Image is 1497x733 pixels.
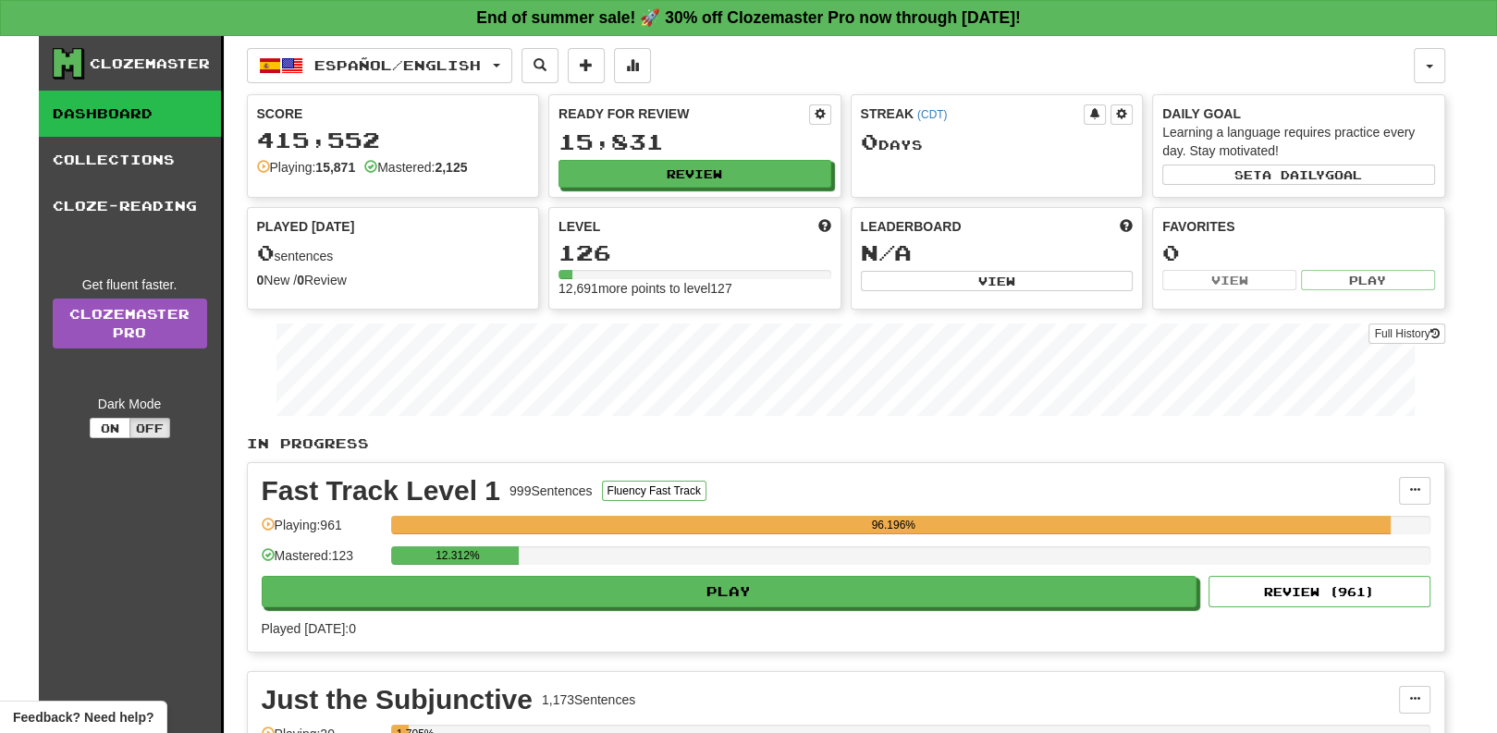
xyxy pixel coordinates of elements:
[818,217,831,236] span: Score more points to level up
[521,48,558,83] button: Search sentences
[262,516,382,546] div: Playing: 961
[247,434,1445,453] p: In Progress
[1368,324,1444,344] button: Full History
[558,217,600,236] span: Level
[558,241,831,264] div: 126
[1162,165,1435,185] button: Seta dailygoal
[1162,217,1435,236] div: Favorites
[1301,270,1435,290] button: Play
[257,239,275,265] span: 0
[262,546,382,577] div: Mastered: 123
[1120,217,1133,236] span: This week in points, UTC
[262,477,501,505] div: Fast Track Level 1
[1162,241,1435,264] div: 0
[257,217,355,236] span: Played [DATE]
[614,48,651,83] button: More stats
[1262,168,1325,181] span: a daily
[53,299,207,348] a: ClozemasterPro
[558,104,809,123] div: Ready for Review
[1162,123,1435,160] div: Learning a language requires practice every day. Stay motivated!
[861,130,1134,154] div: Day s
[509,482,593,500] div: 999 Sentences
[568,48,605,83] button: Add sentence to collection
[435,160,467,175] strong: 2,125
[90,418,130,438] button: On
[861,239,912,265] span: N/A
[297,273,304,287] strong: 0
[257,241,530,265] div: sentences
[39,91,221,137] a: Dashboard
[1209,576,1430,607] button: Review (961)
[39,137,221,183] a: Collections
[257,158,356,177] div: Playing:
[602,481,706,501] button: Fluency Fast Track
[53,395,207,413] div: Dark Mode
[257,273,264,287] strong: 0
[257,271,530,289] div: New / Review
[542,690,635,709] div: 1,173 Sentences
[397,516,1391,534] div: 96.196%
[315,160,355,175] strong: 15,871
[53,275,207,294] div: Get fluent faster.
[558,279,831,298] div: 12,691 more points to level 127
[262,686,533,714] div: Just the Subjunctive
[364,158,467,177] div: Mastered:
[257,104,530,123] div: Score
[397,546,519,565] div: 12.312%
[558,130,831,153] div: 15,831
[257,128,530,152] div: 415,552
[558,160,831,188] button: Review
[314,57,481,73] span: Español / English
[39,183,221,229] a: Cloze-Reading
[262,576,1197,607] button: Play
[13,708,153,727] span: Open feedback widget
[917,108,947,121] a: (CDT)
[861,271,1134,291] button: View
[861,104,1085,123] div: Streak
[1162,270,1296,290] button: View
[262,621,356,636] span: Played [DATE]: 0
[476,8,1021,27] strong: End of summer sale! 🚀 30% off Clozemaster Pro now through [DATE]!
[90,55,210,73] div: Clozemaster
[1162,104,1435,123] div: Daily Goal
[861,128,878,154] span: 0
[247,48,512,83] button: Español/English
[861,217,962,236] span: Leaderboard
[129,418,170,438] button: Off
